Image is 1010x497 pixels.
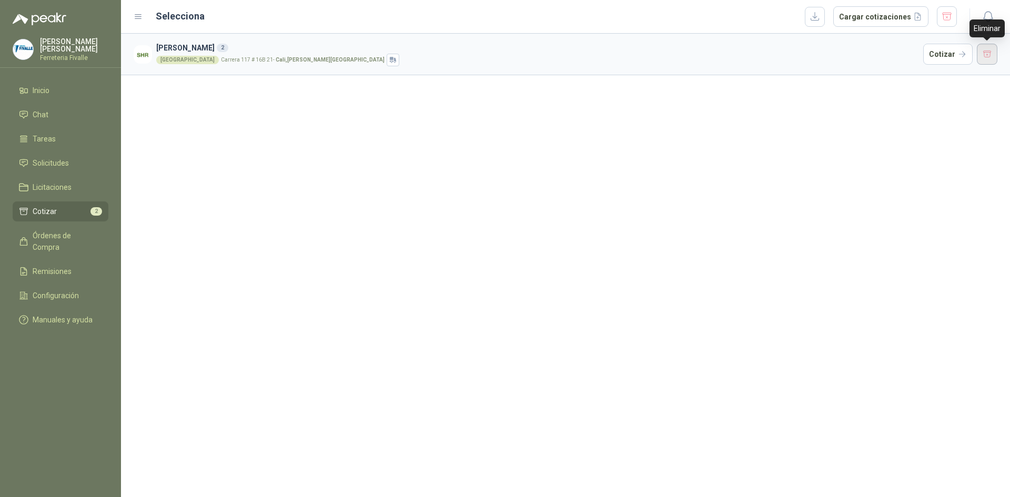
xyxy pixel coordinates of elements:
span: Configuración [33,290,79,301]
a: Órdenes de Compra [13,226,108,257]
h2: Selecciona [156,9,205,24]
h3: [PERSON_NAME] [156,42,919,54]
a: Inicio [13,80,108,100]
span: Órdenes de Compra [33,230,98,253]
img: Company Logo [13,39,33,59]
div: Eliminar [969,19,1005,37]
p: Ferreteria Fivalle [40,55,108,61]
span: Licitaciones [33,181,72,193]
span: Remisiones [33,266,72,277]
a: Solicitudes [13,153,108,173]
span: Chat [33,109,48,120]
div: 2 [217,44,228,52]
span: Solicitudes [33,157,69,169]
img: Logo peakr [13,13,66,25]
div: [GEOGRAPHIC_DATA] [156,56,219,64]
span: Manuales y ayuda [33,314,93,326]
a: Configuración [13,286,108,306]
a: Licitaciones [13,177,108,197]
strong: Cali , [PERSON_NAME][GEOGRAPHIC_DATA] [276,57,385,63]
span: Inicio [33,85,49,96]
a: Chat [13,105,108,125]
a: Cotizar2 [13,201,108,221]
button: Cargar cotizaciones [833,6,928,27]
span: Tareas [33,133,56,145]
p: Carrera 117 # 16B 21 - [221,57,385,63]
img: Company Logo [134,45,152,64]
button: Cotizar [923,44,973,65]
span: Cotizar [33,206,57,217]
a: Remisiones [13,261,108,281]
p: [PERSON_NAME] [PERSON_NAME] [40,38,108,53]
span: 2 [90,207,102,216]
a: Manuales y ayuda [13,310,108,330]
a: Tareas [13,129,108,149]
